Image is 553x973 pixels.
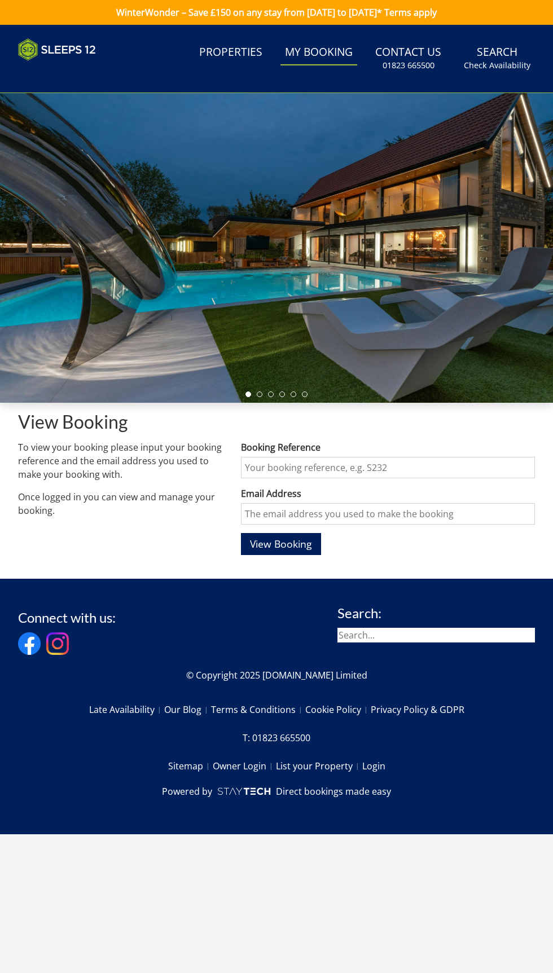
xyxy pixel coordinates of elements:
[241,487,535,500] label: Email Address
[459,40,535,77] a: SearchCheck Availability
[464,60,530,71] small: Check Availability
[164,700,211,719] a: Our Blog
[337,628,535,642] input: Search...
[211,700,305,719] a: Terms & Conditions
[276,756,362,776] a: List your Property
[195,40,267,65] a: Properties
[383,60,434,71] small: 01823 665500
[280,40,357,65] a: My Booking
[362,756,385,776] a: Login
[305,700,371,719] a: Cookie Policy
[18,490,223,517] p: Once logged in you can view and manage your booking.
[18,412,535,432] h1: View Booking
[18,38,96,61] img: Sleeps 12
[18,632,41,655] img: Facebook
[371,40,446,77] a: Contact Us01823 665500
[18,441,223,481] p: To view your booking please input your booking reference and the email address you used to make y...
[18,668,535,682] p: © Copyright 2025 [DOMAIN_NAME] Limited
[241,441,535,454] label: Booking Reference
[213,756,276,776] a: Owner Login
[217,785,271,798] img: scrumpy.png
[241,533,321,555] button: View Booking
[12,68,131,77] iframe: Customer reviews powered by Trustpilot
[337,606,535,620] h3: Search:
[241,457,535,478] input: Your booking reference, e.g. S232
[18,610,116,625] h3: Connect with us:
[241,503,535,525] input: The email address you used to make the booking
[243,728,310,747] a: T: 01823 665500
[371,700,464,719] a: Privacy Policy & GDPR
[46,632,69,655] img: Instagram
[250,537,312,551] span: View Booking
[89,700,164,719] a: Late Availability
[162,785,390,798] a: Powered byDirect bookings made easy
[168,756,213,776] a: Sitemap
